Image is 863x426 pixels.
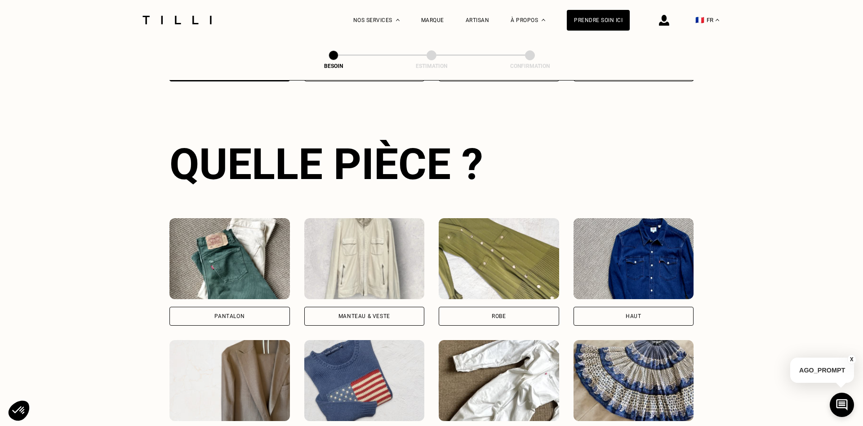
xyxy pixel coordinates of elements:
[790,358,854,383] p: AGO_PROMPT
[169,139,694,189] div: Quelle pièce ?
[847,354,856,364] button: X
[574,218,694,299] img: Tilli retouche votre Haut
[466,17,489,23] a: Artisan
[289,63,378,69] div: Besoin
[567,10,630,31] a: Prendre soin ici
[659,15,669,26] img: icône connexion
[439,218,559,299] img: Tilli retouche votre Robe
[574,340,694,421] img: Tilli retouche votre Jupe
[304,340,425,421] img: Tilli retouche votre Pull & gilet
[485,63,575,69] div: Confirmation
[169,218,290,299] img: Tilli retouche votre Pantalon
[626,314,641,319] div: Haut
[716,19,719,21] img: menu déroulant
[139,16,215,24] img: Logo du service de couturière Tilli
[169,340,290,421] img: Tilli retouche votre Tailleur
[304,218,425,299] img: Tilli retouche votre Manteau & Veste
[492,314,506,319] div: Robe
[695,16,704,24] span: 🇫🇷
[421,17,444,23] a: Marque
[396,19,400,21] img: Menu déroulant
[387,63,476,69] div: Estimation
[214,314,245,319] div: Pantalon
[542,19,545,21] img: Menu déroulant à propos
[338,314,390,319] div: Manteau & Veste
[439,340,559,421] img: Tilli retouche votre Combinaison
